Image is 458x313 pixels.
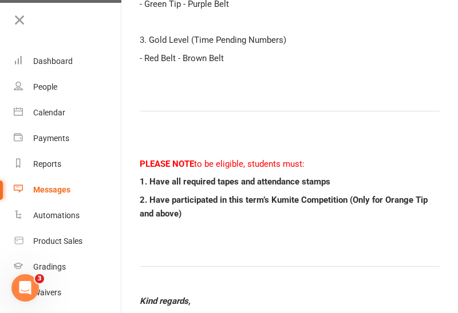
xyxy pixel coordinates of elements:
[11,274,39,302] iframe: Intercom live chat
[140,159,194,169] span: PLEASE NOTE
[14,203,122,228] a: Automations
[14,177,122,203] a: Messages
[14,254,122,280] a: Gradings
[33,288,61,297] div: Waivers
[140,195,428,219] span: 2. Have participated in this term’s Kumite Competition (Only for Orange Tip and above)
[14,100,122,126] a: Calendar
[35,274,44,283] span: 3
[140,296,191,306] span: Kind regards,
[33,134,69,143] div: Payments
[33,262,66,271] div: Gradings
[33,159,61,168] div: Reports
[33,211,80,220] div: Automations
[194,159,305,169] span: to be eligible, students must:
[14,74,122,100] a: People
[33,82,57,91] div: People
[14,151,122,177] a: Reports
[33,185,70,194] div: Messages
[140,33,440,47] p: 3. Gold Level (Time Pending Numbers)
[14,280,122,306] a: Waivers
[33,108,65,117] div: Calendar
[14,126,122,151] a: Payments
[33,236,82,246] div: Product Sales
[140,176,330,187] span: 1. Have all required tapes and attendance stamps
[14,49,122,74] a: Dashboard
[14,228,122,254] a: Product Sales
[140,51,440,65] p: - Red Belt - Brown Belt
[33,57,73,66] div: Dashboard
